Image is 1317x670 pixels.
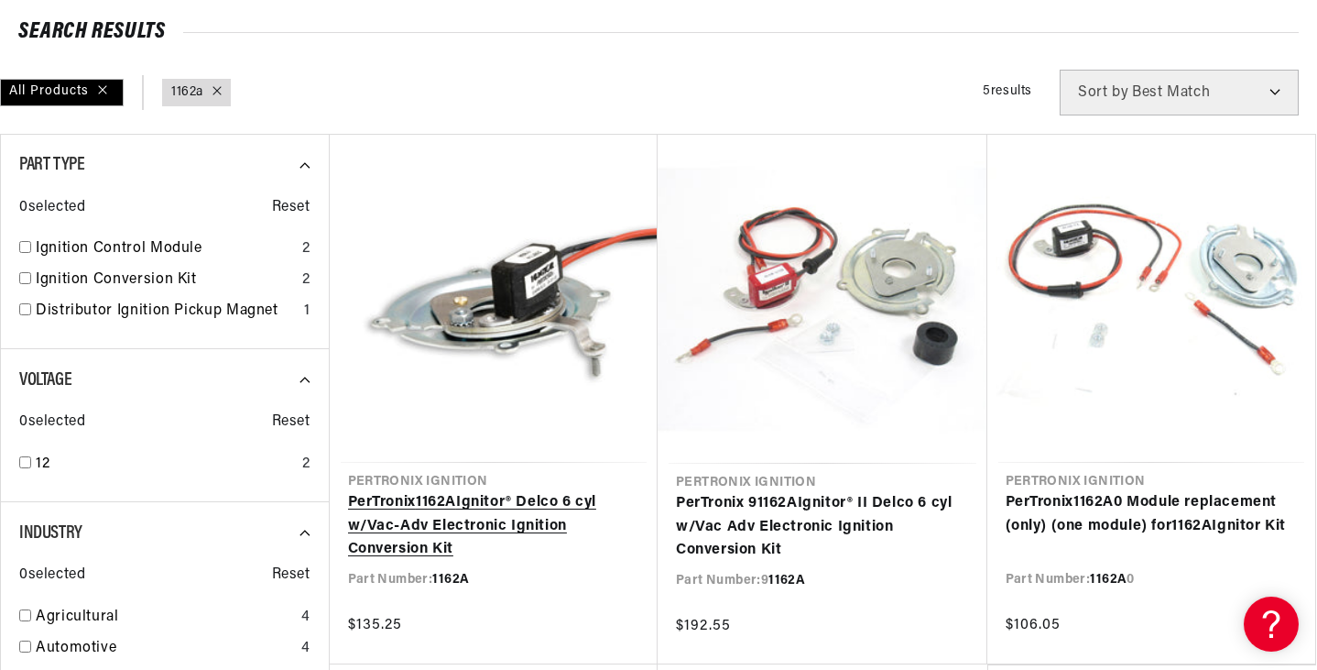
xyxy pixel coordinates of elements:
[19,156,84,174] span: Part Type
[272,564,310,588] span: Reset
[19,196,85,220] span: 0 selected
[171,82,203,103] a: 1162a
[1006,491,1298,538] a: PerTronix1162A0 Module replacement (only) (one module) for1162AIgnitor Kit
[18,23,1299,41] div: SEARCH RESULTS
[302,453,310,477] div: 2
[1078,85,1128,100] span: Sort by
[19,524,82,543] span: Industry
[19,564,85,588] span: 0 selected
[272,411,310,434] span: Reset
[302,237,310,261] div: 2
[19,371,71,390] span: Voltage
[676,492,969,563] a: PerTronix 91162AIgnitor® II Delco 6 cyl w/Vac Adv Electronic Ignition Conversion Kit
[36,637,294,661] a: Automotive
[36,606,294,630] a: Agricultural
[304,300,310,324] div: 1
[302,269,310,292] div: 2
[36,237,295,261] a: Ignition Control Module
[36,300,297,324] a: Distributor Ignition Pickup Magnet
[1060,70,1299,115] select: Sort by
[301,637,310,661] div: 4
[983,84,1032,98] span: 5 results
[272,196,310,220] span: Reset
[301,606,310,630] div: 4
[19,411,85,434] span: 0 selected
[36,269,295,292] a: Ignition Conversion Kit
[36,453,295,477] a: 12
[348,491,640,562] a: PerTronix1162AIgnitor® Delco 6 cyl w/Vac-Adv Electronic Ignition Conversion Kit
